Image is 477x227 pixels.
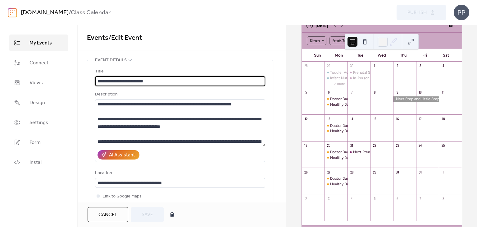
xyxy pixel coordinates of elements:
a: Events [87,31,108,45]
div: Infant Nutrition & Budget 101 [325,76,348,81]
div: 17 [418,116,423,121]
div: 5 [304,90,308,95]
span: Views [30,79,43,87]
div: 10 [418,90,423,95]
div: Prenatal Series [353,70,379,75]
div: 31 [418,169,423,174]
div: 2 [304,196,308,201]
div: Mon [328,49,350,62]
div: Doctor Dad - Spiritual Series [330,96,378,102]
div: Description [95,91,264,98]
img: logo [8,7,17,17]
div: 8 [441,196,445,201]
div: 6 [326,90,331,95]
div: 30 [349,63,354,68]
div: 26 [304,169,308,174]
div: Infant Nutrition & Budget 101 [330,76,380,81]
a: Design [9,94,68,111]
div: 1 [441,169,445,174]
a: Connect [9,54,68,71]
span: Connect [30,59,48,67]
div: Healthy Dad - Spiritual Series [330,102,380,107]
div: 15 [372,116,377,121]
div: 28 [304,63,308,68]
div: PP [454,5,469,20]
div: AI Assistant [109,151,135,159]
div: 4 [349,196,354,201]
div: Healthy Dad - Spiritual Series [325,128,348,134]
div: 22 [372,143,377,148]
span: Install [30,159,42,166]
div: 18 [441,116,445,121]
span: My Events [30,39,52,47]
div: Doctor Dad - Spiritual Series [330,150,378,155]
span: Design [30,99,45,107]
div: 13 [326,116,331,121]
span: Form [30,139,41,146]
div: 9 [395,90,400,95]
div: 5 [372,196,377,201]
div: Toddler Accidents & Your Financial Future [330,70,401,75]
div: Thu [393,49,414,62]
div: 24 [418,143,423,148]
b: / [69,7,71,19]
div: Doctor Dad - Spiritual Series [325,176,348,181]
div: 4 [441,63,445,68]
div: In-Person Prenatal Series [348,76,370,81]
div: 29 [326,63,331,68]
div: Next Prenatal Series Start Date [348,150,370,155]
div: Healthy Dad - Spiritual Series [325,182,348,187]
div: Wed [371,49,393,62]
div: Doctor Dad - Spiritual Series [325,123,348,128]
div: Location [95,169,264,177]
div: 19 [304,143,308,148]
div: 28 [349,169,354,174]
div: 7 [349,90,354,95]
div: 20 [326,143,331,148]
div: In-Person Prenatal Series [353,76,396,81]
span: Link to Google Maps [102,193,142,200]
div: 3 [326,196,331,201]
div: 29 [372,169,377,174]
div: Healthy Dad - Spiritual Series [330,182,380,187]
button: Cancel [88,207,128,222]
div: Healthy Dad - Spiritual Series [325,102,348,107]
div: Healthy Dad - Spiritual Series [325,155,348,160]
div: Tue [350,49,371,62]
div: 2 [395,63,400,68]
span: Cancel [98,211,117,219]
div: 25 [441,143,445,148]
div: Fri [414,49,435,62]
div: Healthy Dad - Spiritual Series [330,155,380,160]
button: 3 more [332,81,348,86]
div: 12 [304,116,308,121]
a: Install [9,154,68,171]
div: Healthy Dad - Spiritual Series [330,128,380,134]
div: Doctor Dad - Spiritual Series [330,176,378,181]
div: 6 [395,196,400,201]
div: Prenatal Series [348,70,370,75]
div: 27 [326,169,331,174]
div: Sat [435,49,457,62]
div: Title [95,68,264,75]
div: 16 [395,116,400,121]
div: Toddler Accidents & Your Financial Future [325,70,348,75]
div: Doctor Dad - Spiritual Series [330,123,378,128]
button: AI Assistant [98,150,139,160]
div: 21 [349,143,354,148]
div: 11 [441,90,445,95]
div: 1 [372,63,377,68]
a: Settings [9,114,68,131]
span: / Edit Event [108,31,142,45]
a: Form [9,134,68,151]
span: Event details [95,57,127,64]
div: Doctor Dad - Spiritual Series [325,96,348,102]
div: 7 [418,196,423,201]
div: 30 [395,169,400,174]
div: Doctor Dad - Spiritual Series [325,150,348,155]
a: [DOMAIN_NAME] [21,7,69,19]
a: My Events [9,35,68,51]
span: Settings [30,119,48,127]
div: Sun [307,49,328,62]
